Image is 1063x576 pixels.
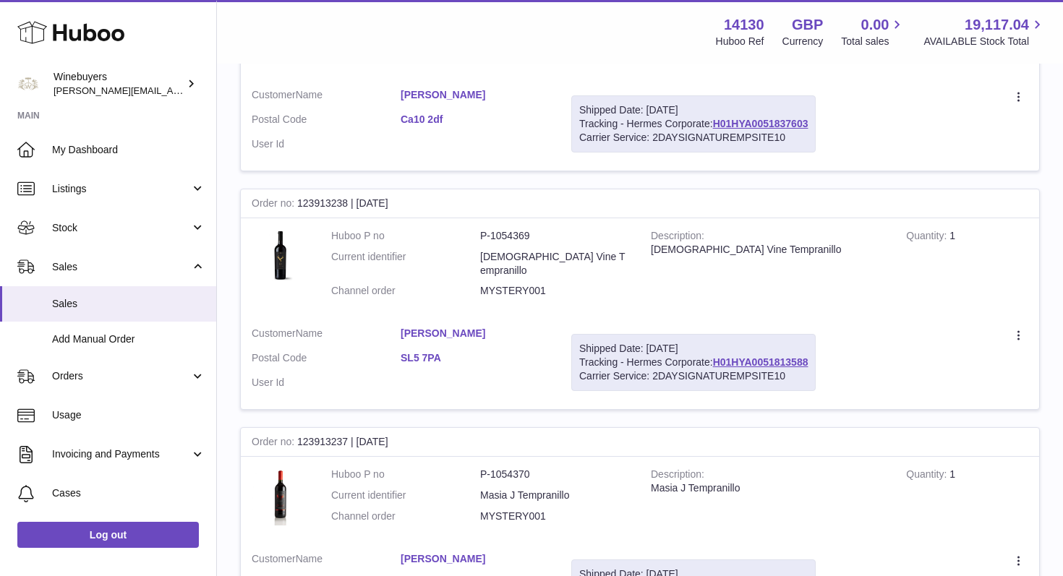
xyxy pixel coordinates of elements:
[331,510,480,523] dt: Channel order
[252,436,297,451] strong: Order no
[331,284,480,298] dt: Channel order
[331,468,480,481] dt: Huboo P no
[923,35,1046,48] span: AVAILABLE Stock Total
[906,468,949,483] strong: Quantity
[52,260,190,274] span: Sales
[651,243,884,257] div: [DEMOGRAPHIC_DATA] Vine Tempranillo
[252,327,401,344] dt: Name
[651,481,884,495] div: Masia J Tempranillo
[252,88,401,106] dt: Name
[480,229,629,243] dd: P-1054369
[17,522,199,548] a: Log out
[571,334,816,391] div: Tracking - Hermes Corporate:
[923,15,1046,48] a: 19,117.04 AVAILABLE Stock Total
[252,351,401,369] dt: Postal Code
[331,250,480,278] dt: Current identifier
[651,468,704,483] strong: Description
[52,408,205,422] span: Usage
[252,376,401,390] dt: User Id
[52,297,205,311] span: Sales
[252,327,296,339] span: Customer
[331,229,480,243] dt: Huboo P no
[579,103,808,117] div: Shipped Date: [DATE]
[401,552,550,566] a: [PERSON_NAME]
[241,428,1039,457] div: 123913237 | [DATE]
[841,35,905,48] span: Total sales
[965,15,1029,35] span: 19,117.04
[252,552,401,569] dt: Name
[17,73,39,95] img: peter@winebuyers.com
[480,489,629,502] dd: Masia J Tempranillo
[252,197,297,212] strong: Order no
[895,218,1039,317] td: 1
[52,143,205,157] span: My Dashboard
[716,35,764,48] div: Huboo Ref
[480,468,629,481] dd: P-1054370
[841,15,905,48] a: 0.00 Total sales
[480,510,629,523] dd: MYSTERY001
[792,15,823,35] strong: GBP
[480,284,629,298] dd: MYSTERY001
[579,369,808,383] div: Carrier Service: 2DAYSIGNATUREMPSITE10
[52,332,205,346] span: Add Manual Order
[54,70,184,98] div: Winebuyers
[52,447,190,461] span: Invoicing and Payments
[52,182,190,196] span: Listings
[252,113,401,130] dt: Postal Code
[480,250,629,278] dd: [DEMOGRAPHIC_DATA] Vine Tempranillo
[571,95,816,152] div: Tracking - Hermes Corporate:
[651,230,704,245] strong: Description
[54,85,290,96] span: [PERSON_NAME][EMAIL_ADDRESS][DOMAIN_NAME]
[252,229,309,287] img: 1755000930.jpg
[401,113,550,126] a: Ca10 2df
[52,221,190,235] span: Stock
[724,15,764,35] strong: 14130
[401,351,550,365] a: SL5 7PA
[906,230,949,245] strong: Quantity
[401,327,550,340] a: [PERSON_NAME]
[861,15,889,35] span: 0.00
[252,137,401,151] dt: User Id
[252,553,296,564] span: Customer
[895,457,1039,541] td: 1
[52,486,205,500] span: Cases
[782,35,824,48] div: Currency
[241,189,1039,218] div: 123913238 | [DATE]
[579,131,808,145] div: Carrier Service: 2DAYSIGNATUREMPSITE10
[252,89,296,100] span: Customer
[579,342,808,356] div: Shipped Date: [DATE]
[713,356,808,368] a: H01HYA0051813588
[713,118,808,129] a: H01HYA0051837603
[252,468,309,525] img: 1755000993.jpg
[401,88,550,102] a: [PERSON_NAME]
[331,489,480,502] dt: Current identifier
[52,369,190,383] span: Orders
